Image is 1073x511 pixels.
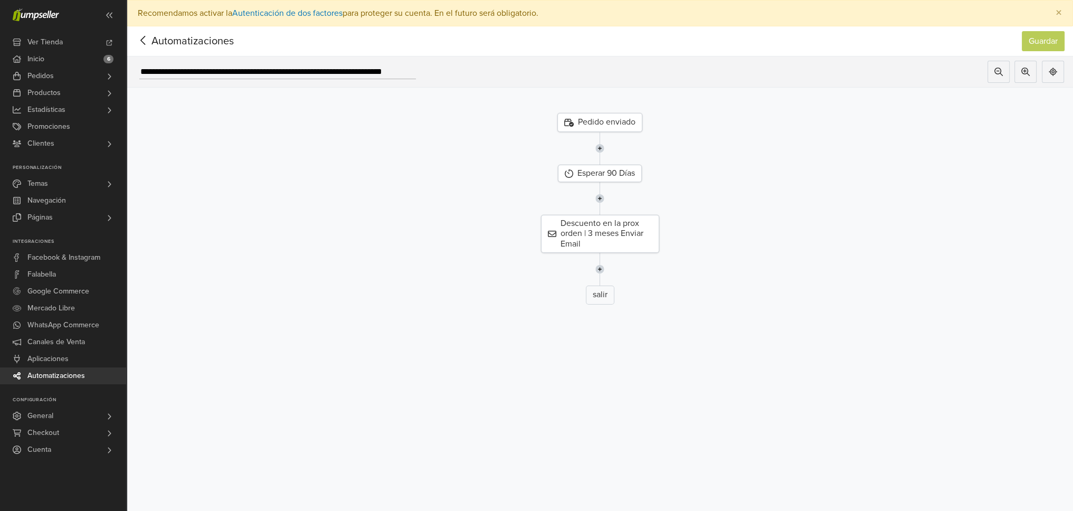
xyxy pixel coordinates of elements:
[232,8,343,18] a: Autenticación de dos factores
[27,408,53,424] span: General
[27,249,100,266] span: Facebook & Instagram
[135,33,217,49] span: Automatizaciones
[595,182,604,215] img: line-7960e5f4d2b50ad2986e.svg
[27,317,99,334] span: WhatsApp Commerce
[27,300,75,317] span: Mercado Libre
[13,239,126,245] p: Integraciones
[13,165,126,171] p: Personalización
[1022,31,1065,51] button: Guardar
[1045,1,1072,26] button: Close
[27,283,89,300] span: Google Commerce
[27,209,53,226] span: Páginas
[1056,5,1062,21] span: ×
[27,84,61,101] span: Productos
[103,55,113,63] span: 6
[558,165,642,182] div: Esperar 90 Días
[27,367,85,384] span: Automatizaciones
[27,192,66,209] span: Navegación
[595,253,604,286] img: line-7960e5f4d2b50ad2986e.svg
[27,266,56,283] span: Falabella
[13,397,126,403] p: Configuración
[557,113,642,132] div: Pedido enviado
[27,424,59,441] span: Checkout
[27,51,44,68] span: Inicio
[27,68,54,84] span: Pedidos
[27,34,63,51] span: Ver Tienda
[586,286,614,305] div: salir
[27,175,48,192] span: Temas
[27,135,54,152] span: Clientes
[541,215,659,253] div: Descuento en la prox orden | 3 meses Enviar Email
[27,441,51,458] span: Cuenta
[595,132,604,165] img: line-7960e5f4d2b50ad2986e.svg
[27,101,65,118] span: Estadísticas
[27,351,69,367] span: Aplicaciones
[27,118,70,135] span: Promociones
[27,334,85,351] span: Canales de Venta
